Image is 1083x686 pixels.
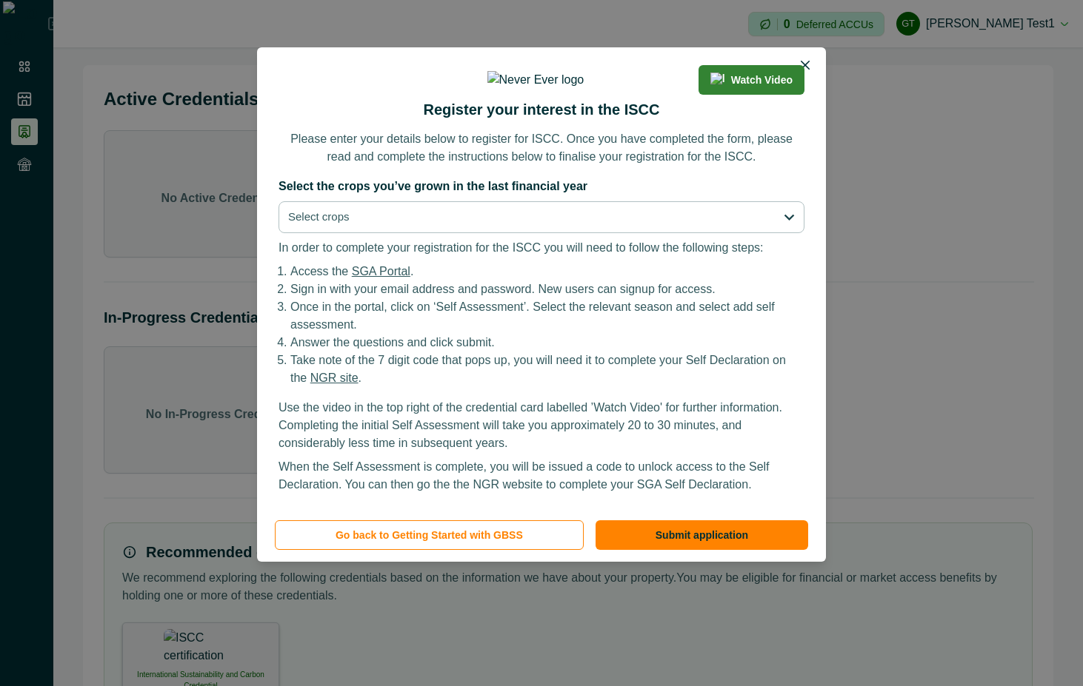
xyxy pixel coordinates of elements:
[290,334,804,352] li: Answer the questions and click submit.
[424,101,660,118] h2: Register your interest in the ISCC
[487,71,584,89] img: Never Ever logo
[279,130,804,166] p: Please enter your details below to register for ISCC. Once you have completed the form, please re...
[279,201,804,233] button: Select crops
[279,178,796,195] label: Select the crops you’ve grown in the last financial year
[596,520,808,550] button: Submit application
[290,352,804,387] li: Take note of the 7 digit code that pops up, you will need it to complete your Self Declaration on...
[279,239,804,257] p: In order to complete your registration for the ISCC you will need to follow the following steps:
[279,399,804,452] p: Use the video in the top right of the credential card labelled ’Watch Video' for further informat...
[310,371,359,384] a: NGR site
[290,263,804,280] li: Access the .
[279,458,804,494] p: When the Self Assessment is complete, you will be issued a code to unlock access to the Self Decl...
[352,265,410,278] a: SGA Portal
[731,74,793,87] p: Watch Video
[793,53,817,77] button: Close
[699,65,804,95] a: light-bulb-iconWatch Video
[290,280,804,298] li: Sign in with your email address and password. New users can signup for access.
[710,73,725,87] img: light-bulb-icon
[275,520,584,550] button: Go back to Getting Started with GBSS
[290,298,804,334] li: Once in the portal, click on ‘Self Assessment’. Select the relevant season and select add self as...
